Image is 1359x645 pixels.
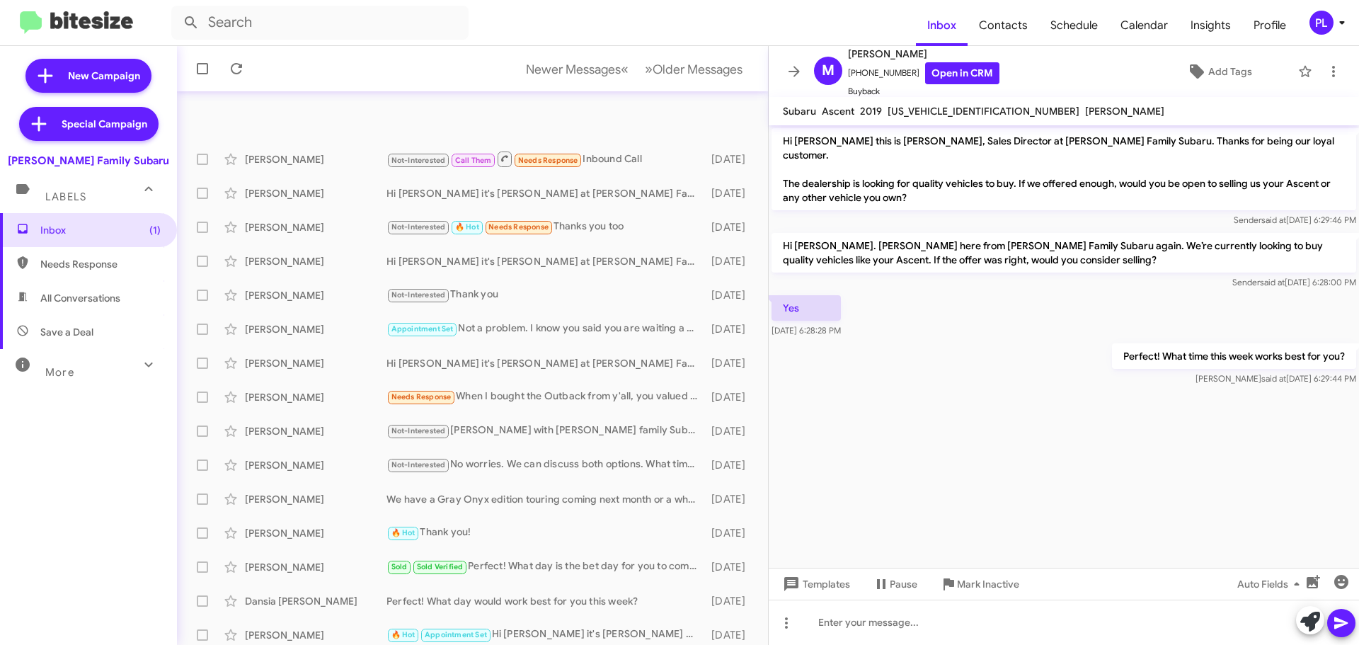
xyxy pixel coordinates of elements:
span: Pause [890,571,917,597]
span: New Campaign [68,69,140,83]
div: Hi [PERSON_NAME] it's [PERSON_NAME] at [PERSON_NAME] Family Subaru. Final reminder - this week on... [386,356,704,370]
span: Appointment Set [391,324,454,333]
a: Schedule [1039,5,1109,46]
input: Search [171,6,469,40]
button: Mark Inactive [929,571,1031,597]
div: [DATE] [704,356,757,370]
div: [DATE] [704,594,757,608]
div: [DATE] [704,492,757,506]
span: Not-Interested [391,426,446,435]
span: (1) [149,223,161,237]
span: Add Tags [1208,59,1252,84]
div: Not a problem. I know you said you are waiting a bit for your wife to look. We have the lowest ra... [386,321,704,337]
div: [DATE] [704,322,757,336]
span: 🔥 Hot [391,630,415,639]
div: PL [1309,11,1334,35]
a: Contacts [968,5,1039,46]
div: [DATE] [704,560,757,574]
button: Auto Fields [1226,571,1317,597]
p: Perfect! What time this week works best for you? [1112,343,1356,369]
span: Sender [DATE] 6:29:46 PM [1234,215,1356,225]
span: [PERSON_NAME] [DATE] 6:29:44 PM [1195,373,1356,384]
div: Perfect! What day would work best for you this week? [386,594,704,608]
button: Previous [517,55,637,84]
div: [PERSON_NAME] [245,560,386,574]
a: Calendar [1109,5,1179,46]
a: Open in CRM [925,62,999,84]
span: Save a Deal [40,325,93,339]
div: [PERSON_NAME] with [PERSON_NAME] family Subaru [386,423,704,439]
span: More [45,366,74,379]
span: Templates [780,571,850,597]
div: Inbound Call [386,150,704,168]
div: [PERSON_NAME] [245,390,386,404]
span: Not-Interested [391,156,446,165]
div: [PERSON_NAME] [245,424,386,438]
span: Special Campaign [62,117,147,131]
span: Newer Messages [526,62,621,77]
span: Needs Response [518,156,578,165]
div: When I bought the Outback from y'all, you valued my trade in at less than half the first offer I ... [386,389,704,405]
div: [PERSON_NAME] [245,356,386,370]
span: Ascent [822,105,854,118]
div: Hi [PERSON_NAME] it's [PERSON_NAME] at [PERSON_NAME] Family Subaru. Final reminder - this week on... [386,627,704,643]
a: Inbox [916,5,968,46]
div: Thank you! [386,525,704,541]
div: [PERSON_NAME] [245,152,386,166]
span: » [645,60,653,78]
div: [PERSON_NAME] [245,628,386,642]
div: [PERSON_NAME] [245,526,386,540]
span: 🔥 Hot [455,222,479,232]
button: Next [636,55,751,84]
span: said at [1261,215,1286,225]
span: [PERSON_NAME] [1085,105,1164,118]
div: We have a Gray Onyx edition touring coming next month or a white and blue Regular Onyx edition co... [386,492,704,506]
span: Labels [45,190,86,203]
span: Mark Inactive [957,571,1019,597]
a: Insights [1179,5,1242,46]
button: Templates [769,571,861,597]
button: PL [1297,11,1343,35]
div: [PERSON_NAME] [245,322,386,336]
span: Not-Interested [391,222,446,232]
div: [DATE] [704,288,757,302]
span: said at [1261,373,1286,384]
span: « [621,60,629,78]
div: [DATE] [704,390,757,404]
span: Needs Response [391,392,452,401]
span: All Conversations [40,291,120,305]
span: [PHONE_NUMBER] [848,62,999,84]
a: Special Campaign [19,107,159,141]
div: Dansia [PERSON_NAME] [245,594,386,608]
div: No worries. We can discuss both options. What time [DATE] would like to come back in? [386,457,704,473]
div: Thank you [386,287,704,303]
span: Older Messages [653,62,742,77]
div: [PERSON_NAME] [245,288,386,302]
div: [PERSON_NAME] [245,186,386,200]
div: [DATE] [704,254,757,268]
span: M [822,59,835,82]
span: Needs Response [488,222,549,232]
span: Subaru [783,105,816,118]
a: Profile [1242,5,1297,46]
span: Sender [DATE] 6:28:00 PM [1232,277,1356,287]
div: Hi [PERSON_NAME] it's [PERSON_NAME] at [PERSON_NAME] Family Subaru. Final reminder - this week on... [386,186,704,200]
span: Call Them [455,156,492,165]
span: Inbox [40,223,161,237]
p: Hi [PERSON_NAME]. [PERSON_NAME] here from [PERSON_NAME] Family Subaru again. We’re currently look... [772,233,1356,273]
span: Not-Interested [391,460,446,469]
span: Sold [391,562,408,571]
span: [PERSON_NAME] [848,45,999,62]
button: Pause [861,571,929,597]
div: [DATE] [704,186,757,200]
button: Add Tags [1146,59,1291,84]
div: Perfect! What day is the bet day for you to come in and discuss this? [386,559,704,575]
span: Buyback [848,84,999,98]
div: [DATE] [704,220,757,234]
